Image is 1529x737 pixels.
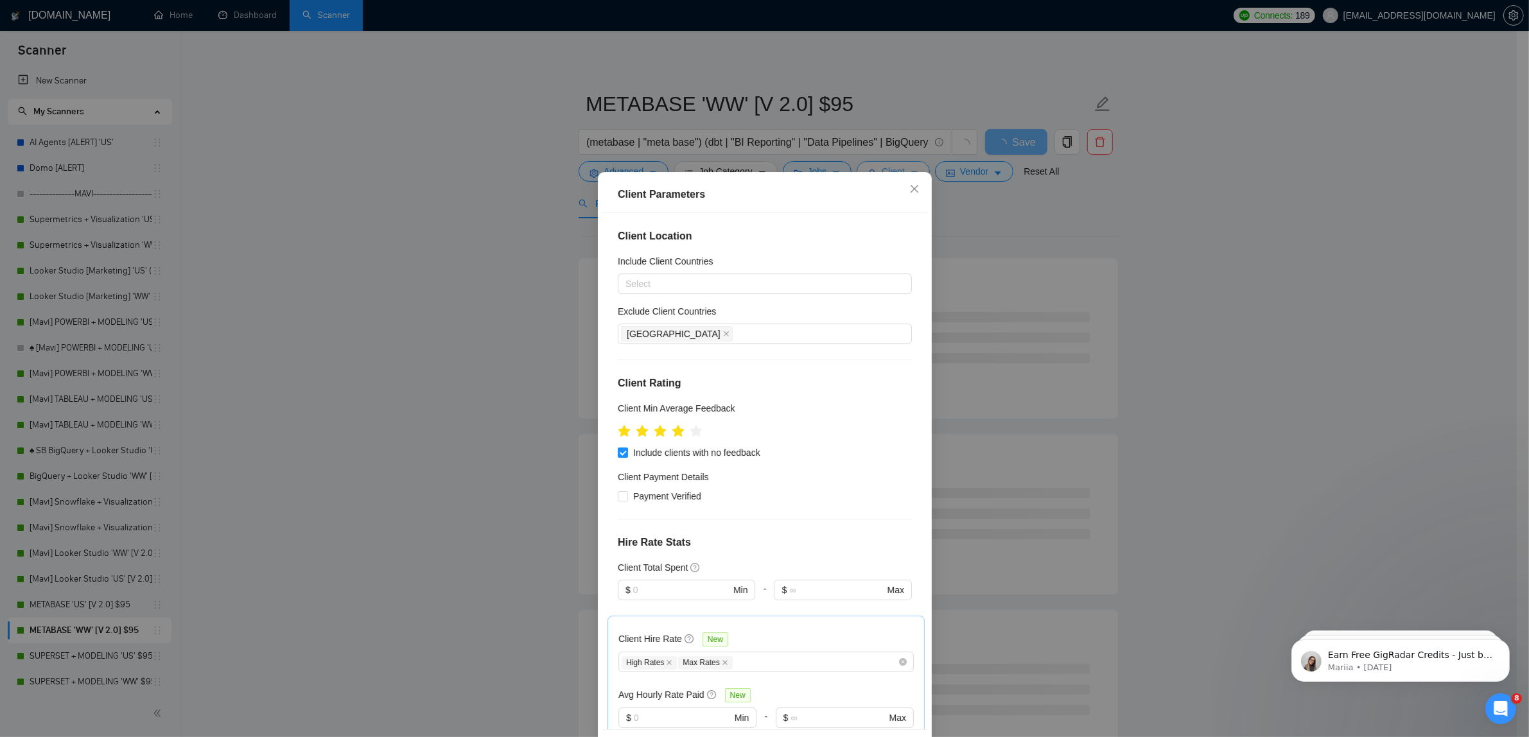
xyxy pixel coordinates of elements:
[633,711,731,725] input: 0
[618,254,713,268] h5: Include Client Countries
[706,689,717,700] span: question-circle
[618,560,688,575] h5: Client Total Spent
[636,424,649,437] span: star
[782,583,787,597] span: $
[755,580,774,616] div: -
[626,711,631,725] span: $
[618,376,912,391] h4: Client Rating
[627,327,721,341] span: [GEOGRAPHIC_DATA]
[672,424,685,437] span: star
[618,401,735,415] h5: Client Min Average Feedback
[1272,612,1529,702] iframe: Intercom notifications message
[654,424,667,437] span: star
[690,562,701,573] span: question-circle
[633,583,730,597] input: 0
[628,446,765,460] span: Include clients with no feedback
[889,711,905,725] span: Max
[789,583,884,597] input: ∞
[666,659,672,666] span: close
[618,470,709,484] h4: Client Payment Details
[721,659,728,666] span: close
[618,632,682,646] h5: Client Hire Rate
[618,424,631,437] span: star
[1512,693,1522,704] span: 8
[621,326,733,342] span: India
[897,172,932,207] button: Close
[678,656,732,670] span: Max Rates
[618,688,704,702] h5: Avg Hourly Rate Paid
[618,535,912,550] h4: Hire Rate Stats
[622,656,677,670] span: High Rates
[702,632,728,646] span: New
[618,229,912,244] h4: Client Location
[899,658,907,666] span: close-circle
[909,184,920,194] span: close
[684,634,694,644] span: question-circle
[628,489,706,503] span: Payment Verified
[887,583,904,597] span: Max
[1485,693,1516,724] iframe: Intercom live chat
[618,187,912,202] div: Client Parameters
[625,583,631,597] span: $
[724,688,750,702] span: New
[791,711,886,725] input: ∞
[690,424,703,437] span: star
[783,711,788,725] span: $
[618,304,716,318] h5: Exclude Client Countries
[734,711,749,725] span: Min
[733,583,747,597] span: Min
[722,331,729,337] span: close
